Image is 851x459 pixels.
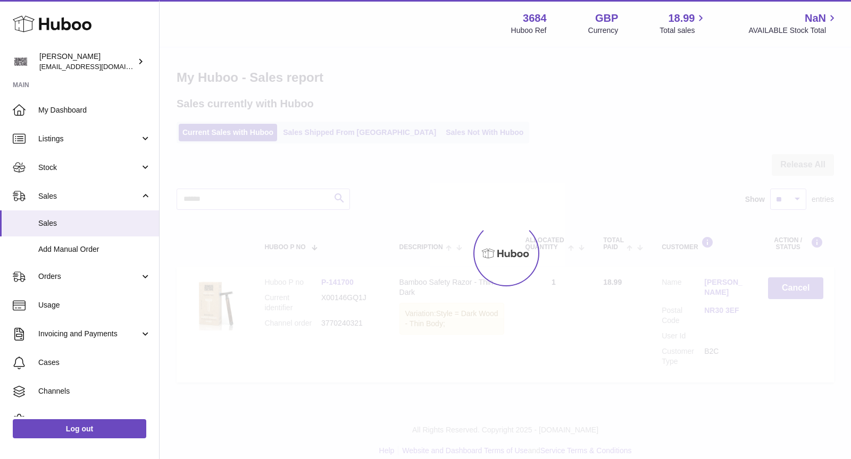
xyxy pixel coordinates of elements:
span: NaN [805,11,826,25]
span: My Dashboard [38,105,151,115]
span: AVAILABLE Stock Total [748,25,838,36]
a: Log out [13,419,146,438]
span: Invoicing and Payments [38,329,140,339]
strong: 3684 [523,11,547,25]
div: [PERSON_NAME] [39,52,135,72]
div: Currency [588,25,619,36]
strong: GBP [595,11,618,25]
span: Cases [38,358,151,368]
a: 18.99 Total sales [660,11,707,36]
span: Sales [38,191,140,201]
span: [EMAIL_ADDRESS][DOMAIN_NAME] [39,62,156,71]
span: Listings [38,134,140,144]
span: Orders [38,271,140,282]
span: Stock [38,163,140,173]
span: Sales [38,218,151,228]
span: Settings [38,415,151,425]
span: Add Manual Order [38,244,151,254]
span: 18.99 [668,11,695,25]
span: Usage [38,300,151,310]
span: Total sales [660,25,707,36]
span: Channels [38,386,151,396]
img: theinternationalventure@gmail.com [13,54,29,70]
a: NaN AVAILABLE Stock Total [748,11,838,36]
div: Huboo Ref [511,25,547,36]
